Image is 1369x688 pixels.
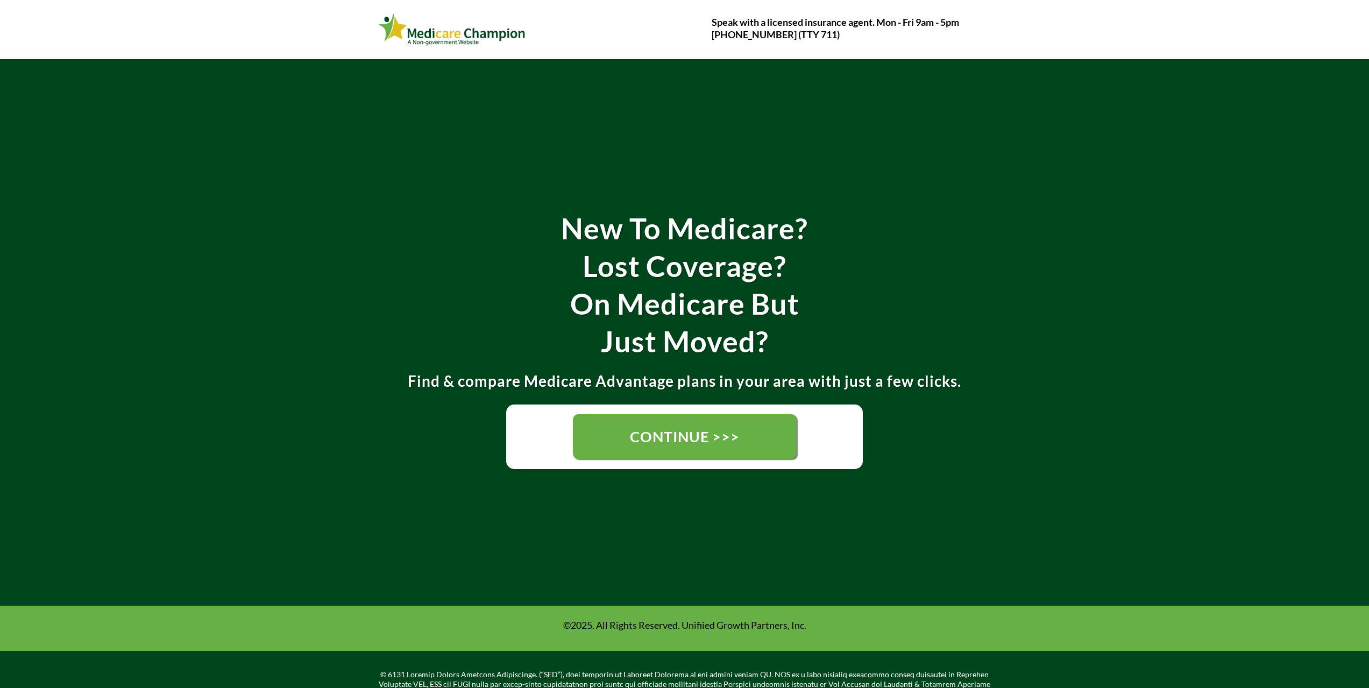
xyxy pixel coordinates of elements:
[583,249,786,283] strong: Lost Coverage?
[570,286,799,321] strong: On Medicare But
[381,619,989,632] p: ©2025. All Rights Reserved. Unifiied Growth Partners, Inc.
[629,427,740,446] span: CONTINUE >>>
[408,372,961,390] strong: Find & compare Medicare Advantage plans in your area with just a few clicks.
[601,324,769,359] strong: Just Moved?
[712,29,840,40] strong: [PHONE_NUMBER] (TTY 711)
[712,16,959,28] strong: Speak with a licensed insurance agent. Mon - Fri 9am - 5pm
[572,412,797,461] a: CONTINUE >>>
[561,211,808,246] strong: New To Medicare?
[378,11,526,48] img: Webinar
